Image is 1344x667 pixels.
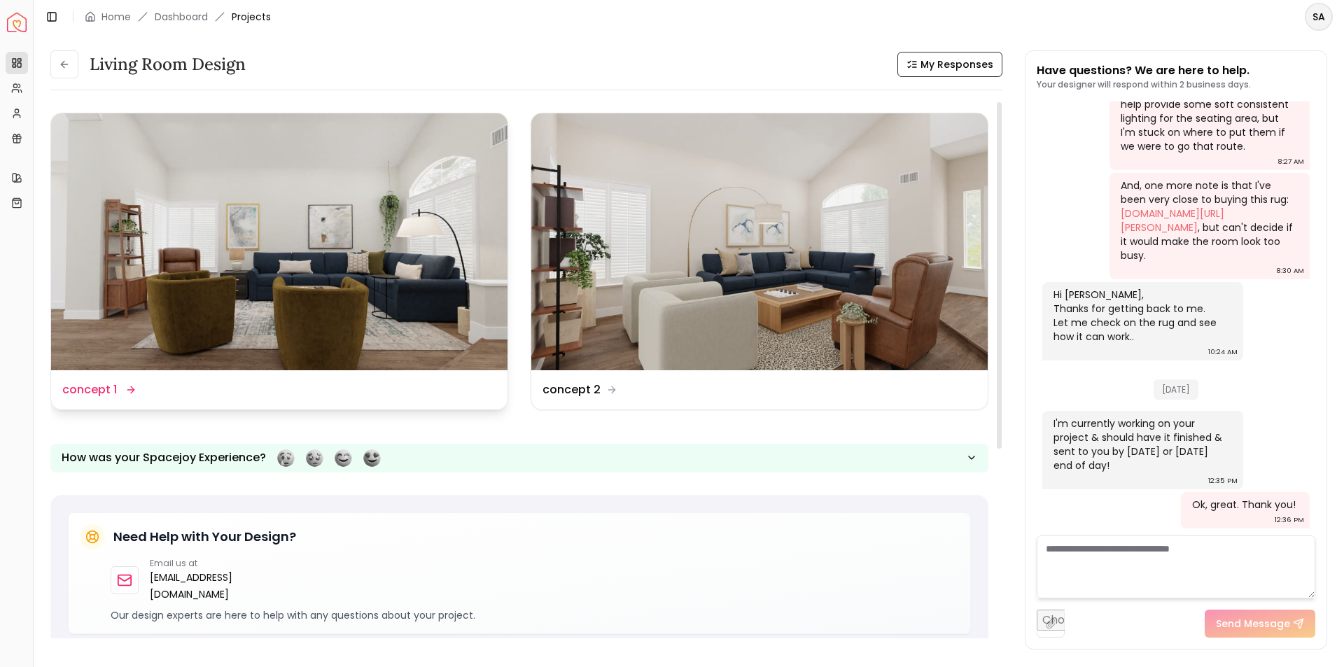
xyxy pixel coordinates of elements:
a: Spacejoy [7,13,27,32]
img: concept 2 [531,113,988,370]
div: Hi [PERSON_NAME], Thanks for getting back to me. Let me check on the rug and see how it can work.. [1053,288,1229,344]
a: concept 1concept 1 [50,113,508,410]
h3: Living Room design [90,53,246,76]
span: Projects [232,10,271,24]
a: Home [101,10,131,24]
dd: concept 2 [542,381,601,398]
img: concept 1 [51,113,507,370]
nav: breadcrumb [85,10,271,24]
p: How was your Spacejoy Experience? [62,449,266,466]
p: Have questions? We are here to help. [1037,62,1251,79]
a: [DOMAIN_NAME][URL][PERSON_NAME] [1121,206,1224,234]
button: How was your Spacejoy Experience?Feeling terribleFeeling badFeeling goodFeeling awesome [50,444,988,472]
span: [DATE] [1154,379,1198,400]
a: concept 2concept 2 [531,113,988,410]
div: And, one more note is that I've been very close to buying this rug: , but can't decide if it woul... [1121,178,1296,262]
div: 12:36 PM [1275,513,1304,527]
span: SA [1306,4,1331,29]
div: I'm currently working on your project & should have it finished & sent to you by [DATE] or [DATE]... [1053,416,1229,472]
p: Our design experts are here to help with any questions about your project. [111,608,959,622]
dd: concept 1 [62,381,117,398]
p: Email us at [150,558,306,569]
a: Dashboard [155,10,208,24]
button: My Responses [897,52,1002,77]
div: Ok, great. Thank you! [1192,498,1296,512]
span: My Responses [920,57,993,71]
div: 10:24 AM [1208,345,1238,359]
div: 12:35 PM [1208,474,1238,488]
p: Your designer will respond within 2 business days. [1037,79,1251,90]
button: SA [1305,3,1333,31]
a: [EMAIL_ADDRESS][DOMAIN_NAME] [150,569,306,603]
img: Spacejoy Logo [7,13,27,32]
h5: Need Help with Your Design? [113,527,296,547]
div: 8:30 AM [1276,264,1304,278]
div: 8:27 AM [1277,155,1304,169]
